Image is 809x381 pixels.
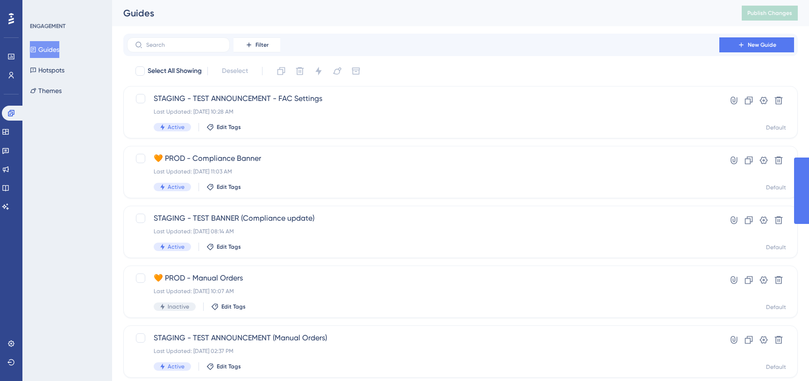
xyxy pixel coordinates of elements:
div: Last Updated: [DATE] 08:14 AM [154,228,693,235]
span: Publish Changes [747,9,792,17]
span: Edit Tags [221,303,246,310]
button: Guides [30,41,59,58]
button: Edit Tags [206,123,241,131]
button: Edit Tags [206,243,241,251]
button: Hotspots [30,62,64,79]
button: Filter [234,37,280,52]
div: Last Updated: [DATE] 10:28 AM [154,108,693,115]
span: Active [168,363,185,370]
input: Search [146,42,222,48]
button: Themes [30,82,62,99]
div: Default [766,124,786,131]
span: Edit Tags [217,123,241,131]
span: STAGING - TEST ANNOUNCEMENT (Manual Orders) [154,332,693,344]
button: Edit Tags [206,183,241,191]
div: Default [766,303,786,311]
span: STAGING - TEST ANNOUNCEMENT - FAC Settings [154,93,693,104]
span: Select All Showing [148,65,202,77]
span: Active [168,183,185,191]
span: Edit Tags [217,363,241,370]
div: Default [766,244,786,251]
div: Last Updated: [DATE] 02:37 PM [154,347,693,355]
span: 🧡 PROD - Compliance Banner [154,153,693,164]
button: Publish Changes [742,6,798,21]
span: Edit Tags [217,183,241,191]
div: ENGAGEMENT [30,22,65,30]
span: Filter [255,41,269,49]
span: STAGING - TEST BANNER (Compliance update) [154,213,693,224]
button: Edit Tags [206,363,241,370]
span: New Guide [748,41,776,49]
div: Default [766,184,786,191]
span: 🧡 PROD - Manual Orders [154,273,693,284]
button: Edit Tags [211,303,246,310]
div: Last Updated: [DATE] 11:03 AM [154,168,693,175]
span: Active [168,123,185,131]
div: Default [766,363,786,371]
div: Last Updated: [DATE] 10:07 AM [154,288,693,295]
span: Inactive [168,303,189,310]
button: Deselect [213,63,256,79]
div: Guides [123,7,718,20]
span: Active [168,243,185,251]
span: Deselect [222,65,248,77]
iframe: UserGuiding AI Assistant Launcher [770,344,798,372]
span: Edit Tags [217,243,241,251]
button: New Guide [719,37,794,52]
